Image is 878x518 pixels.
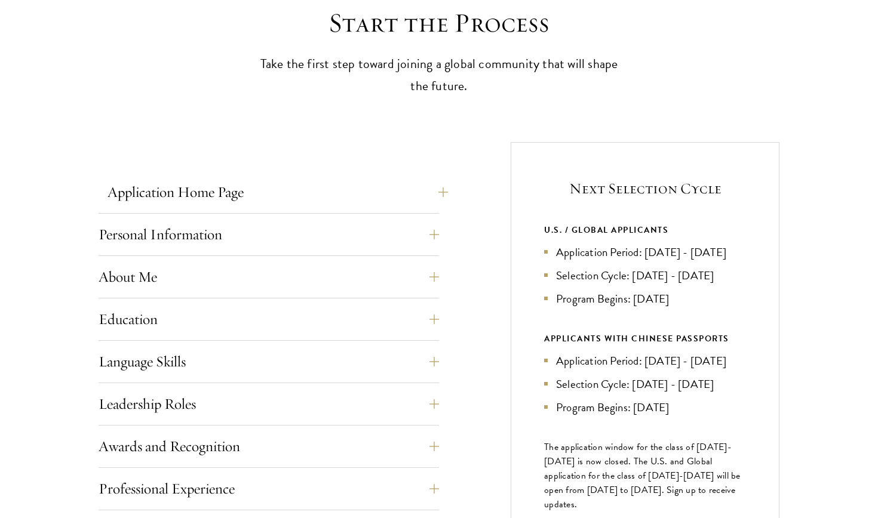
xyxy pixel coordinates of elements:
button: Personal Information [99,220,439,249]
button: Professional Experience [99,474,439,503]
h2: Start the Process [254,7,624,40]
button: About Me [99,263,439,291]
button: Leadership Roles [99,390,439,418]
div: U.S. / GLOBAL APPLICANTS [544,223,746,238]
div: APPLICANTS WITH CHINESE PASSPORTS [544,331,746,346]
li: Program Begins: [DATE] [544,290,746,307]
span: The application window for the class of [DATE]-[DATE] is now closed. The U.S. and Global applicat... [544,440,741,511]
li: Program Begins: [DATE] [544,399,746,416]
li: Application Period: [DATE] - [DATE] [544,243,746,261]
button: Education [99,305,439,334]
button: Awards and Recognition [99,432,439,461]
button: Application Home Page [108,178,448,206]
li: Selection Cycle: [DATE] - [DATE] [544,267,746,284]
p: Take the first step toward joining a global community that will shape the future. [254,53,624,97]
h5: Next Selection Cycle [544,178,746,199]
li: Selection Cycle: [DATE] - [DATE] [544,375,746,393]
li: Application Period: [DATE] - [DATE] [544,352,746,369]
button: Language Skills [99,347,439,376]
